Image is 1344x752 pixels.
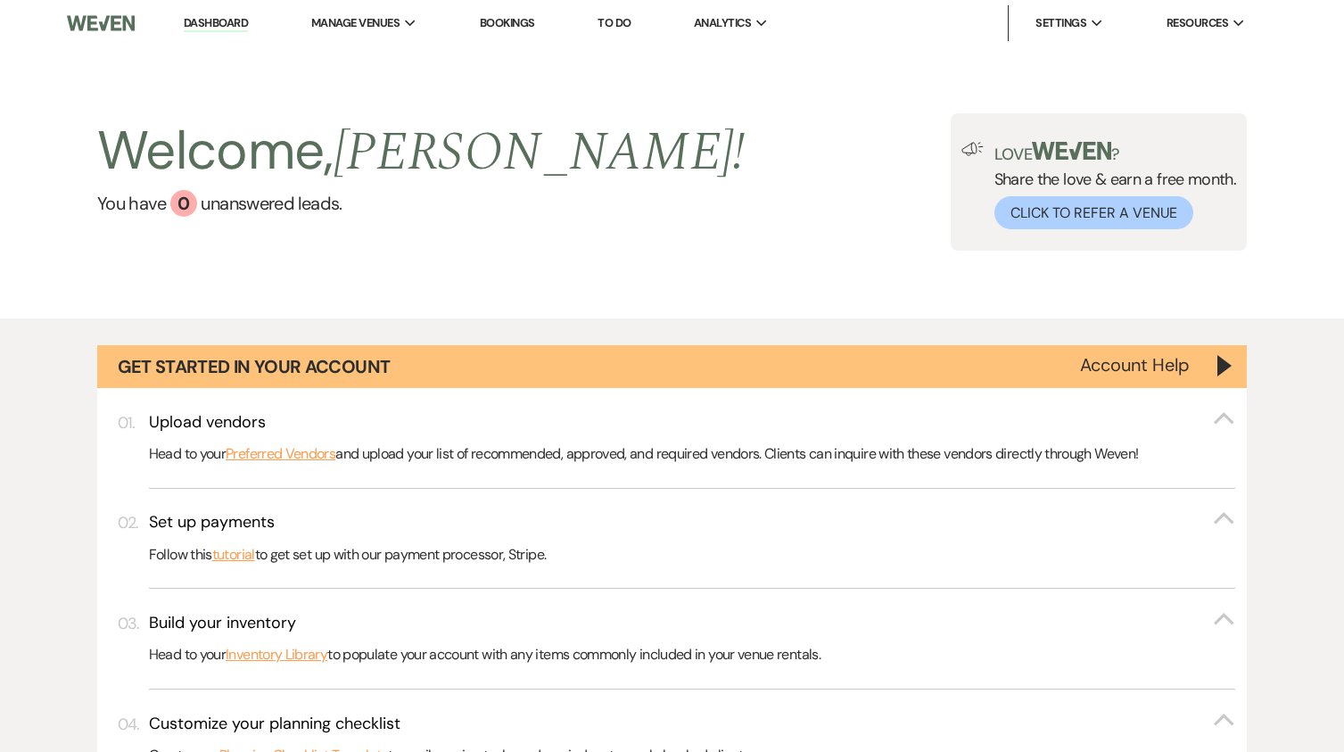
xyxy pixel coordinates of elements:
[961,142,984,156] img: loud-speaker-illustration.svg
[226,442,335,466] a: Preferred Vendors
[184,15,248,32] a: Dashboard
[149,442,1236,466] p: Head to your and upload your list of recommended, approved, and required vendors. Clients can inq...
[994,196,1193,229] button: Click to Refer a Venue
[226,643,327,666] a: Inventory Library
[170,190,197,217] div: 0
[480,15,535,30] a: Bookings
[97,190,746,217] a: You have 0 unanswered leads.
[1032,142,1111,160] img: weven-logo-green.svg
[149,411,1236,434] button: Upload vendors
[311,14,400,32] span: Manage Venues
[694,14,751,32] span: Analytics
[149,511,1236,533] button: Set up payments
[598,15,631,30] a: To Do
[1167,14,1228,32] span: Resources
[212,543,255,566] a: tutorial
[149,713,1236,735] button: Customize your planning checklist
[149,411,266,434] h3: Upload vendors
[149,612,1236,634] button: Build your inventory
[67,4,134,42] img: Weven Logo
[334,112,746,194] span: [PERSON_NAME] !
[97,113,746,190] h2: Welcome,
[984,142,1237,229] div: Share the love & earn a free month.
[1035,14,1086,32] span: Settings
[149,713,400,735] h3: Customize your planning checklist
[149,612,296,634] h3: Build your inventory
[1080,356,1190,374] button: Account Help
[149,643,1236,666] p: Head to your to populate your account with any items commonly included in your venue rentals.
[994,142,1237,162] p: Love ?
[149,543,1236,566] p: Follow this to get set up with our payment processor, Stripe.
[149,511,275,533] h3: Set up payments
[118,354,391,379] h1: Get Started in Your Account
